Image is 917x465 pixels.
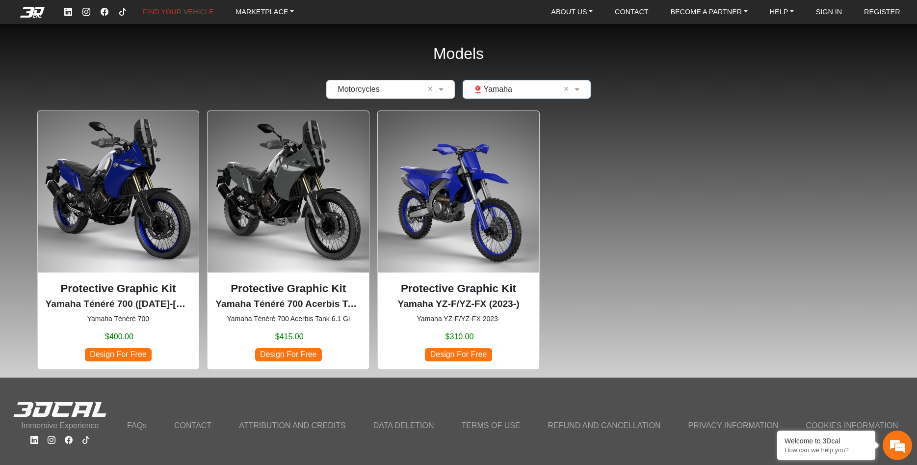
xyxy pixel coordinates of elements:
div: Navigation go back [11,51,26,65]
a: PRIVACY INFORMATION [682,417,785,435]
p: Protective Graphic Kit [46,280,191,297]
span: Design For Free [425,348,492,361]
a: ATTRIBUTION AND CREDITS [233,417,352,435]
img: Ténéré 700 Acerbis Tank 6.1 Gl2019-2024 [208,111,369,273]
div: FAQs [66,290,127,321]
span: $415.00 [275,331,304,343]
a: MARKETPLACE [232,4,298,20]
small: Yamaha YZ-F/YZ-FX 2023- [386,314,531,324]
span: $400.00 [105,331,133,343]
a: SIGN IN [812,4,846,20]
div: Yamaha Ténéré 700 Acerbis Tank 6.1 Gl [207,110,369,370]
small: Yamaha Ténéré 700 Acerbis Tank 6.1 Gl [215,314,361,324]
span: We're online! [57,115,135,209]
div: Yamaha YZ-F/YZ-FX 2023- [377,110,540,370]
span: $310.00 [445,331,474,343]
div: Yamaha Ténéré 700 [37,110,200,370]
a: CONTACT [168,417,217,435]
p: Protective Graphic Kit [386,280,531,297]
p: Immersive Experience [13,420,107,432]
a: COOKIES INFORMATION [800,417,904,435]
a: REGISTER [860,4,904,20]
div: Chat with us now [66,52,180,64]
a: BECOME A PARTNER [666,4,751,20]
a: CONTACT [611,4,652,20]
a: FIND YOUR VEHICLE [139,4,217,20]
a: DATA DELETION [367,417,440,435]
img: YZ-F/YZ-FXnull2023- [378,111,539,273]
span: Design For Free [85,348,152,361]
div: Welcome to 3Dcal [785,437,868,445]
h2: Models [433,31,484,76]
a: FAQs [121,417,153,435]
a: TERMS OF USE [456,417,526,435]
p: Protective Graphic Kit [215,280,361,297]
div: Articles [126,290,187,321]
small: Yamaha Ténéré 700 [46,314,191,324]
textarea: Type your message and hit 'Enter' [5,256,187,290]
div: Minimize live chat window [161,5,184,28]
p: How can we help you? [785,446,868,454]
p: Yamaha YZ-F/YZ-FX (2023-) [386,297,531,311]
a: REFUND AND CANCELLATION [542,417,667,435]
img: Ténéré 700null2019-2024 [38,111,199,273]
span: Conversation [5,307,66,314]
a: HELP [766,4,798,20]
a: ABOUT US [547,4,597,20]
span: Clean Field [428,83,436,95]
span: Clean Field [564,83,572,95]
span: Design For Free [255,348,322,361]
p: Yamaha Ténéré 700 Acerbis Tank 6.1 Gl (2019-2024) [215,297,361,311]
p: Yamaha Ténéré 700 (2019-2024) [46,297,191,311]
